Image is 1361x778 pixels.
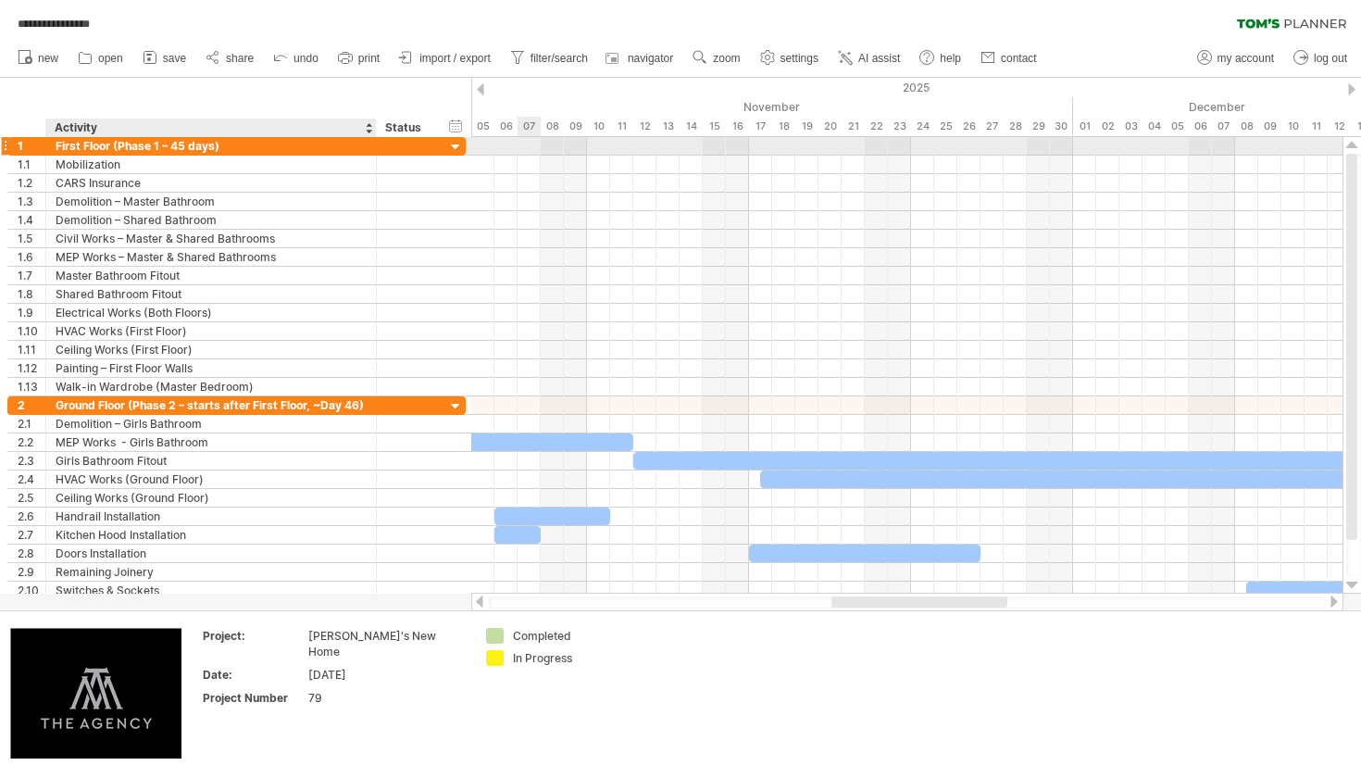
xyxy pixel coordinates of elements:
[1281,117,1305,136] div: Wednesday, 10 December 2025
[13,46,64,70] a: new
[1192,46,1280,70] a: my account
[531,52,588,65] span: filter/search
[18,433,45,451] div: 2.2
[18,248,45,266] div: 1.6
[1328,117,1351,136] div: Friday, 12 December 2025
[18,415,45,433] div: 2.1
[56,211,367,229] div: Demolition – Shared Bathroom
[18,341,45,358] div: 1.11
[56,174,367,192] div: CARS Insurance
[73,46,129,70] a: open
[56,489,367,507] div: Ceiling Works (Ground Floor)
[56,248,367,266] div: MEP Works – Master & Shared Bathrooms
[18,452,45,470] div: 2.3
[203,690,305,706] div: Project Number
[385,119,426,137] div: Status
[56,359,367,377] div: Painting – First Floor Walls
[18,267,45,284] div: 1.7
[628,52,673,65] span: navigator
[379,97,1073,117] div: November 2025
[138,46,192,70] a: save
[56,230,367,247] div: Civil Works – Master & Shared Bathrooms
[226,52,254,65] span: share
[726,117,749,136] div: Sunday, 16 November 2025
[18,508,45,525] div: 2.6
[203,628,305,644] div: Project:
[163,52,186,65] span: save
[203,667,305,683] div: Date:
[610,117,633,136] div: Tuesday, 11 November 2025
[18,174,45,192] div: 1.2
[18,230,45,247] div: 1.5
[1314,52,1347,65] span: log out
[976,46,1043,70] a: contact
[703,117,726,136] div: Saturday, 15 November 2025
[1166,117,1189,136] div: Friday, 5 December 2025
[56,452,367,470] div: Girls Bathroom Fitout
[957,117,980,136] div: Wednesday, 26 November 2025
[56,378,367,395] div: Walk-in Wardrobe (Master Bedroom)
[18,471,45,488] div: 2.4
[18,304,45,321] div: 1.9
[18,211,45,229] div: 1.4
[494,117,518,136] div: Thursday, 6 November 2025
[56,545,367,562] div: Doors Installation
[755,46,824,70] a: settings
[680,117,703,136] div: Friday, 14 November 2025
[1073,117,1096,136] div: Monday, 1 December 2025
[513,650,614,666] div: In Progress
[56,285,367,303] div: Shared Bathroom Fitout
[56,508,367,525] div: Handrail Installation
[656,117,680,136] div: Thursday, 13 November 2025
[795,117,818,136] div: Wednesday, 19 November 2025
[56,193,367,210] div: Demolition – Master Bathroom
[268,46,324,70] a: undo
[772,117,795,136] div: Tuesday, 18 November 2025
[858,52,900,65] span: AI assist
[201,46,259,70] a: share
[915,46,967,70] a: help
[56,322,367,340] div: HVAC Works (First Floor)
[940,52,961,65] span: help
[1217,52,1274,65] span: my account
[633,117,656,136] div: Wednesday, 12 November 2025
[1305,117,1328,136] div: Thursday, 11 December 2025
[56,267,367,284] div: Master Bathroom Fitout
[18,285,45,303] div: 1.8
[564,117,587,136] div: Sunday, 9 November 2025
[1289,46,1353,70] a: log out
[98,52,123,65] span: open
[56,471,367,488] div: HVAC Works (Ground Floor)
[333,46,385,70] a: print
[56,156,367,173] div: Mobilization
[56,582,367,599] div: Switches & Sockets
[18,563,45,581] div: 2.9
[1001,52,1037,65] span: contact
[1235,117,1258,136] div: Monday, 8 December 2025
[518,117,541,136] div: Friday, 7 November 2025
[1189,117,1212,136] div: Saturday, 6 December 2025
[980,117,1004,136] div: Thursday, 27 November 2025
[1119,117,1142,136] div: Wednesday, 3 December 2025
[10,628,181,759] img: 3086119b-7c6f-4ae7-9ced-cb0261cc587d.png
[18,137,45,155] div: 1
[55,119,366,137] div: Activity
[358,52,380,65] span: print
[56,415,367,433] div: Demolition – Girls Bathroom
[688,46,745,70] a: zoom
[18,359,45,377] div: 1.12
[308,690,464,706] div: 79
[56,341,367,358] div: Ceiling Works (First Floor)
[1096,117,1119,136] div: Tuesday, 2 December 2025
[38,52,58,65] span: new
[513,628,614,644] div: Completed
[419,52,491,65] span: import / export
[749,117,772,136] div: Monday, 17 November 2025
[18,322,45,340] div: 1.10
[713,52,740,65] span: zoom
[780,52,818,65] span: settings
[18,545,45,562] div: 2.8
[18,489,45,507] div: 2.5
[18,193,45,210] div: 1.3
[308,667,464,683] div: [DATE]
